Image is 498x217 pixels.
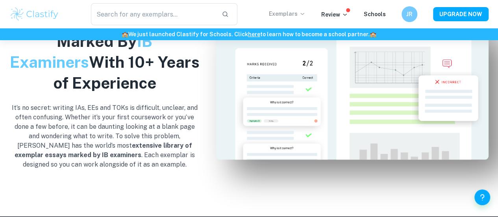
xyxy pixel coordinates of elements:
b: extensive library of exemplar essays marked by IB examiners [15,141,192,158]
img: Clastify logo [9,6,59,22]
a: here [248,31,260,37]
h6: JR [405,10,414,19]
button: UPGRADE NOW [433,7,489,21]
p: It’s no secret: writing IAs, EEs and TOKs is difficult, unclear, and often confusing. Whether it’... [9,103,200,169]
h6: We just launched Clastify for Schools. Click to learn how to become a school partner. [2,30,496,39]
a: Schools [364,11,386,17]
h2: Our Exemplars Are Marked By With 10+ Years of Experience [9,9,200,93]
button: JR [402,6,417,22]
p: Exemplars [269,9,305,18]
p: Review [321,10,348,19]
img: IA mark scheme screenshot [216,19,489,159]
span: 🏫 [370,31,376,37]
button: Help and Feedback [474,189,490,205]
input: Search for any exemplars... [91,3,215,25]
span: 🏫 [122,31,128,37]
span: IB Examiners [10,32,152,71]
